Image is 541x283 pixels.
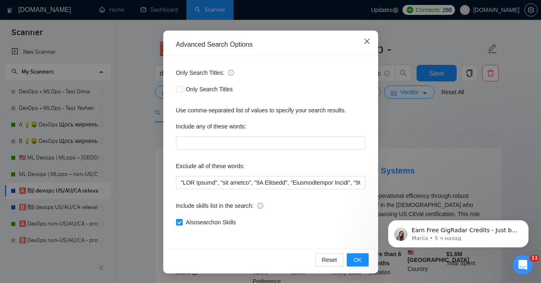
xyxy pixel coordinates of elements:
button: Reset [315,253,344,266]
iframe: Intercom live chat [513,255,533,275]
label: Include any of these words: [176,120,246,133]
span: Also search on Skills [183,218,239,227]
span: Reset [322,255,337,264]
div: Advanced Search Options [176,40,365,49]
iframe: Intercom notifications сообщение [376,203,541,261]
button: OK [347,253,368,266]
span: OK [353,255,362,264]
span: info-circle [257,203,263,209]
label: Exclude all of these words: [176,159,245,173]
span: info-circle [228,70,234,76]
span: Include skills list in the search: [176,201,263,210]
span: 11 [530,255,539,262]
span: close [364,38,370,45]
span: Only Search Titles [183,85,236,94]
span: Only Search Titles: [176,68,234,77]
button: Close [356,31,378,53]
div: Use comma-separated list of values to specify your search results. [176,106,365,115]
